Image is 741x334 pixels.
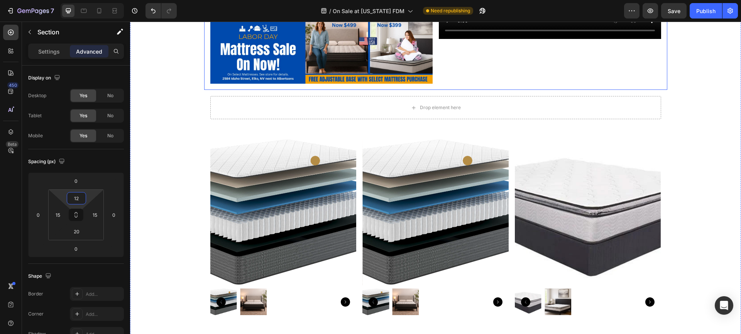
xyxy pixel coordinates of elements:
div: Desktop [28,92,46,99]
span: Yes [80,112,87,119]
p: Advanced [76,47,102,56]
span: Yes [80,92,87,99]
p: Settings [38,47,60,56]
span: No [107,112,113,119]
input: 12 [69,192,84,204]
button: Carousel Next Arrow [211,276,220,285]
div: Add... [86,291,122,298]
h2: Alpine 10" Firm Mattress by Factory Direct Mattress [232,312,379,334]
input: 0 [68,175,84,187]
button: Save [661,3,687,19]
div: Shape [28,271,53,282]
div: Publish [696,7,716,15]
h2: 3000 Pillow Top by Factory Direct Mattress [385,312,531,334]
button: Carousel Next Arrow [363,276,372,285]
input: 0 [32,209,44,221]
h2: Alpine 10" Medium Mattress by Factory Direct Mattress [80,312,227,334]
span: / [329,7,331,15]
div: Open Intercom Messenger [715,296,733,315]
span: On Sale at [US_STATE] FDM [333,7,404,15]
div: Add... [86,311,122,318]
span: No [107,92,113,99]
input: 0 [108,209,120,221]
button: Carousel Back Arrow [86,276,96,285]
button: 7 [3,3,58,19]
button: Publish [690,3,722,19]
a: 3000 Pillow Top by Factory Direct Mattress [385,118,531,264]
input: 15px [52,209,64,221]
span: Yes [80,132,87,139]
input: 15px [89,209,101,221]
button: Carousel Next Arrow [515,276,524,285]
div: Undo/Redo [145,3,177,19]
a: Alpine 10" Firm Mattress by Factory Direct Mattress [232,118,379,264]
div: Display on [28,73,62,83]
div: 450 [7,82,19,88]
input: 0 [68,243,84,255]
button: Carousel Back Arrow [239,276,248,285]
p: Section [37,27,101,37]
div: Drop element here [290,83,331,89]
iframe: Design area [130,22,741,334]
div: Beta [6,141,19,147]
span: Save [668,8,680,14]
button: Carousel Back Arrow [391,276,400,285]
span: No [107,132,113,139]
p: 7 [51,6,54,15]
input: 20px [69,226,84,237]
div: Mobile [28,132,43,139]
div: Spacing (px) [28,157,66,167]
div: Border [28,290,43,297]
div: Tablet [28,112,42,119]
a: Alpine 10" Medium Mattress by Factory Direct Mattress [80,118,227,264]
div: Corner [28,310,44,317]
span: Need republishing [431,7,470,14]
